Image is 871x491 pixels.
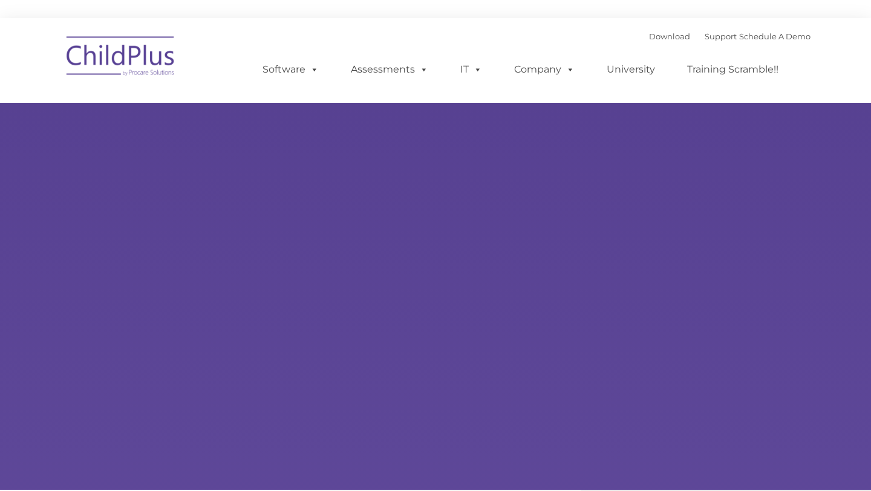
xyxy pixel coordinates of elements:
[675,57,791,82] a: Training Scramble!!
[250,57,331,82] a: Software
[448,57,494,82] a: IT
[502,57,587,82] a: Company
[739,31,811,41] a: Schedule A Demo
[649,31,811,41] font: |
[339,57,440,82] a: Assessments
[595,57,667,82] a: University
[60,28,181,88] img: ChildPlus by Procare Solutions
[649,31,690,41] a: Download
[705,31,737,41] a: Support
